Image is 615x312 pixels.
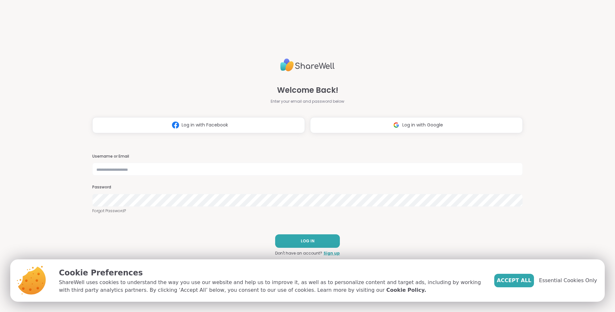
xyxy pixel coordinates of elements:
[59,279,484,294] p: ShareWell uses cookies to understand the way you use our website and help us to improve it, as we...
[390,119,402,131] img: ShareWell Logomark
[271,99,344,104] span: Enter your email and password below
[386,286,426,294] a: Cookie Policy.
[280,56,335,74] img: ShareWell Logo
[92,208,523,214] a: Forgot Password?
[310,117,523,133] button: Log in with Google
[494,274,534,287] button: Accept All
[182,122,228,128] span: Log in with Facebook
[169,119,182,131] img: ShareWell Logomark
[92,185,523,190] h3: Password
[277,84,338,96] span: Welcome Back!
[497,277,531,284] span: Accept All
[59,267,484,279] p: Cookie Preferences
[324,250,340,256] a: Sign up
[301,238,315,244] span: LOG IN
[275,234,340,248] button: LOG IN
[92,117,305,133] button: Log in with Facebook
[539,277,597,284] span: Essential Cookies Only
[92,154,523,159] h3: Username or Email
[402,122,443,128] span: Log in with Google
[275,250,322,256] span: Don't have an account?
